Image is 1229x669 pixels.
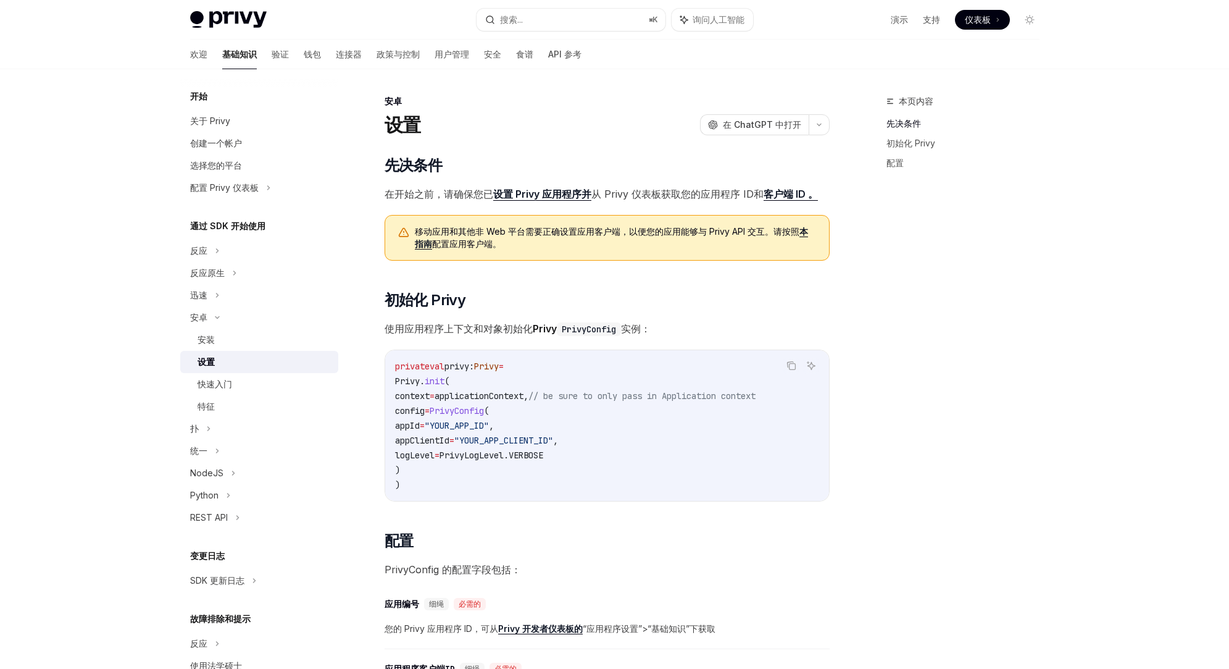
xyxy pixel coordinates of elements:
font: 配置 [886,158,904,168]
span: // be sure to only pass in Application context [528,390,756,402]
font: 选择您的平台 [190,160,242,170]
font: 基础知识 [222,49,257,59]
font: 配置 [385,532,414,550]
a: 基础知识 [222,40,257,69]
span: context [395,390,430,402]
font: API 参考 [548,49,581,59]
a: Privy 开发者仪表板的 [498,623,583,634]
font: 配置应用客户端。 [432,238,501,249]
font: 必需的 [459,599,481,609]
font: SDK 更新日志 [190,575,244,586]
font: 反应 [190,245,207,256]
span: = [420,420,425,431]
button: 在 ChatGPT 中打开 [700,114,809,135]
font: 本页内容 [899,96,933,106]
font: 连接器 [336,49,362,59]
font: 搜索... [500,14,523,25]
font: 先决条件 [886,118,921,128]
a: 钱包 [304,40,321,69]
span: private [395,361,430,372]
a: 快速入门 [180,373,338,395]
a: 配置 [886,153,1049,173]
font: 设置 [198,356,215,367]
a: 安装 [180,329,338,351]
button: 切换暗模式 [1020,10,1039,30]
span: "YOUR_APP_ID" [425,420,489,431]
font: NodeJS [190,468,223,478]
a: 关于 Privy [180,110,338,132]
span: ( [484,405,489,416]
a: 设置 [180,351,338,373]
font: 特征 [198,401,215,411]
a: 安全 [484,40,501,69]
font: “应用程序设置”>“基础知识”下获取 [583,623,715,634]
font: 先决条件 [385,156,443,174]
font: 验证 [272,49,289,59]
font: 扑 [190,423,199,434]
font: 从 Privy 仪表板获取您的应用程序 ID [591,188,754,200]
font: Privy 开发者仪表板的 [498,623,583,634]
a: 初始化 Privy [886,133,1049,153]
font: 设置 [385,114,421,136]
a: 验证 [272,40,289,69]
font: 通过 SDK 开始使用 [190,221,265,231]
font: 实例： [621,322,651,335]
font: 应用编号 [385,599,419,610]
a: 食谱 [516,40,533,69]
font: 迅速 [190,290,207,300]
span: appId [395,420,420,431]
span: logLevel [395,450,435,461]
span: Privy [474,361,499,372]
a: 连接器 [336,40,362,69]
font: 演示 [891,14,908,25]
font: 关于 Privy [190,116,230,126]
font: 客户端 ID 。 [764,188,818,200]
img: 灯光标志 [190,11,267,28]
span: ) [395,479,400,490]
a: 设置 Privy 应用程序并 [493,188,591,201]
span: applicationContext, [435,390,528,402]
button: 复制代码块中的内容 [783,358,799,374]
font: 安装 [198,334,215,345]
font: 配置 Privy 仪表板 [190,182,259,193]
button: 搜索...⌘K [477,9,665,31]
font: 本指南 [415,226,808,249]
a: 用户管理 [435,40,469,69]
span: , [489,420,494,431]
font: 开始 [190,91,207,101]
font: 反应 [190,638,207,649]
span: ) [395,465,400,476]
font: Python [190,490,219,500]
font: 在 ChatGPT 中打开 [723,119,801,130]
span: val [430,361,444,372]
button: 询问人工智能 [672,9,753,31]
font: 政策与控制 [377,49,420,59]
font: 仪表板 [965,14,991,25]
svg: 警告 [398,227,410,239]
code: PrivyConfig [557,322,621,336]
span: "YOUR_APP_CLIENT_ID" [454,435,553,446]
span: PrivyLogLevel.VERBOSE [440,450,543,461]
span: = [499,361,504,372]
font: 初始化 Privy [385,291,466,309]
font: 创建一个帐户 [190,138,242,148]
span: privy: [444,361,474,372]
a: 政策与控制 [377,40,420,69]
font: 询问人工智能 [693,14,744,25]
font: 设置 Privy 应用程序并 [493,188,591,200]
font: 安卓 [385,96,402,106]
font: 统一 [190,445,207,456]
span: PrivyConfig [430,405,484,416]
span: = [425,405,430,416]
span: ( [444,376,449,387]
span: Privy. [395,376,425,387]
a: 欢迎 [190,40,207,69]
button: 询问人工智能 [803,358,819,374]
a: 客户端 ID 。 [764,188,818,201]
font: 用户管理 [435,49,469,59]
span: appClientId [395,435,449,446]
font: 安卓 [190,312,207,322]
span: init [425,376,444,387]
span: = [435,450,440,461]
a: 仪表板 [955,10,1010,30]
